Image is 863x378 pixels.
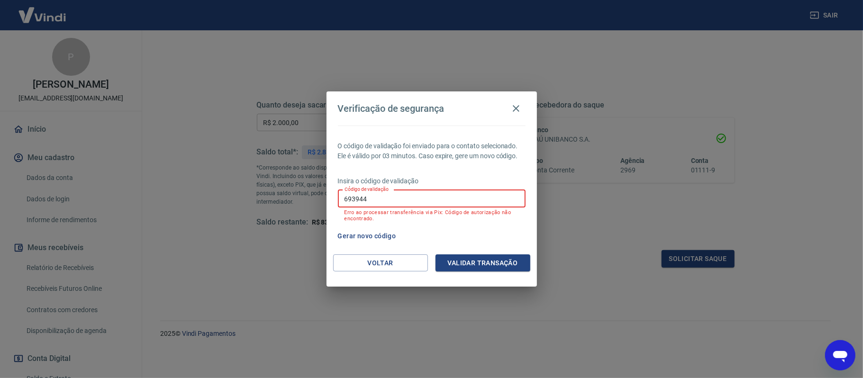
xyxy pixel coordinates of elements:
[345,186,389,193] label: Código de validação
[334,227,400,245] button: Gerar novo código
[825,340,855,370] iframe: Botão para abrir a janela de mensagens
[338,176,526,186] p: Insira o código de validação
[436,254,530,272] button: Validar transação
[338,103,445,114] h4: Verificação de segurança
[345,209,519,222] p: Erro ao processar transferência via Pix: Código de autorização não encontrado.
[338,141,526,161] p: O código de validação foi enviado para o contato selecionado. Ele é válido por 03 minutos. Caso e...
[333,254,428,272] button: Voltar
